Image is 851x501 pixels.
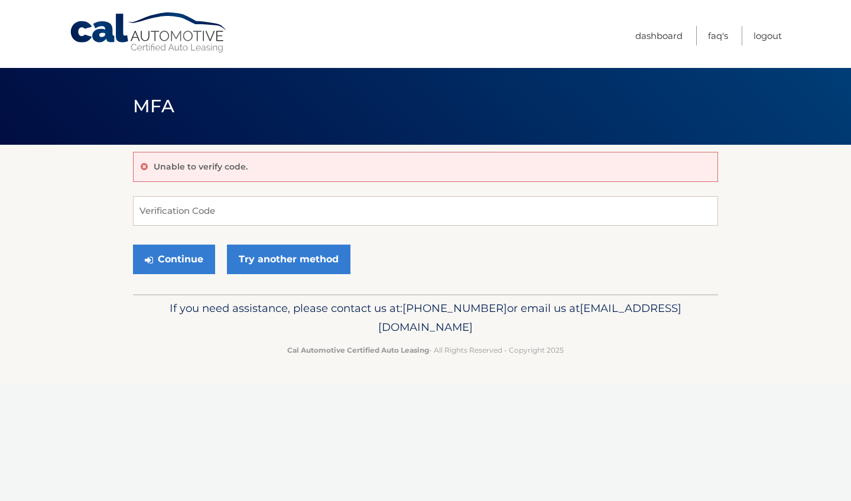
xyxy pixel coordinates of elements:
span: [EMAIL_ADDRESS][DOMAIN_NAME] [378,301,681,334]
a: Dashboard [635,26,683,45]
span: MFA [133,95,174,117]
p: - All Rights Reserved - Copyright 2025 [141,344,710,356]
p: If you need assistance, please contact us at: or email us at [141,299,710,337]
a: Try another method [227,245,350,274]
a: Cal Automotive [69,12,229,54]
strong: Cal Automotive Certified Auto Leasing [287,346,429,354]
a: Logout [753,26,782,45]
a: FAQ's [708,26,728,45]
input: Verification Code [133,196,718,226]
p: Unable to verify code. [154,161,248,172]
span: [PHONE_NUMBER] [402,301,507,315]
button: Continue [133,245,215,274]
